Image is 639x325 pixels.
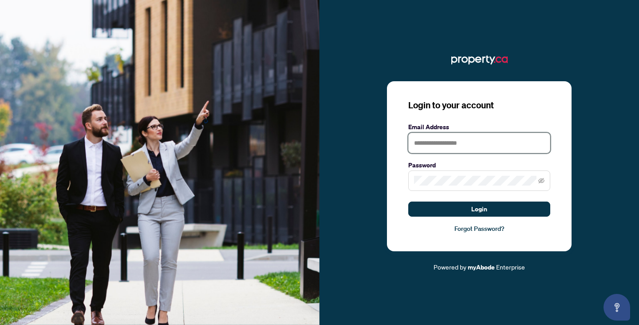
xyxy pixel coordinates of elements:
[408,224,550,234] a: Forgot Password?
[408,99,550,111] h3: Login to your account
[496,263,525,271] span: Enterprise
[471,202,487,216] span: Login
[434,263,466,271] span: Powered by
[451,53,508,67] img: ma-logo
[408,202,550,217] button: Login
[468,262,495,272] a: myAbode
[408,122,550,132] label: Email Address
[603,294,630,321] button: Open asap
[538,178,544,184] span: eye-invisible
[408,160,550,170] label: Password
